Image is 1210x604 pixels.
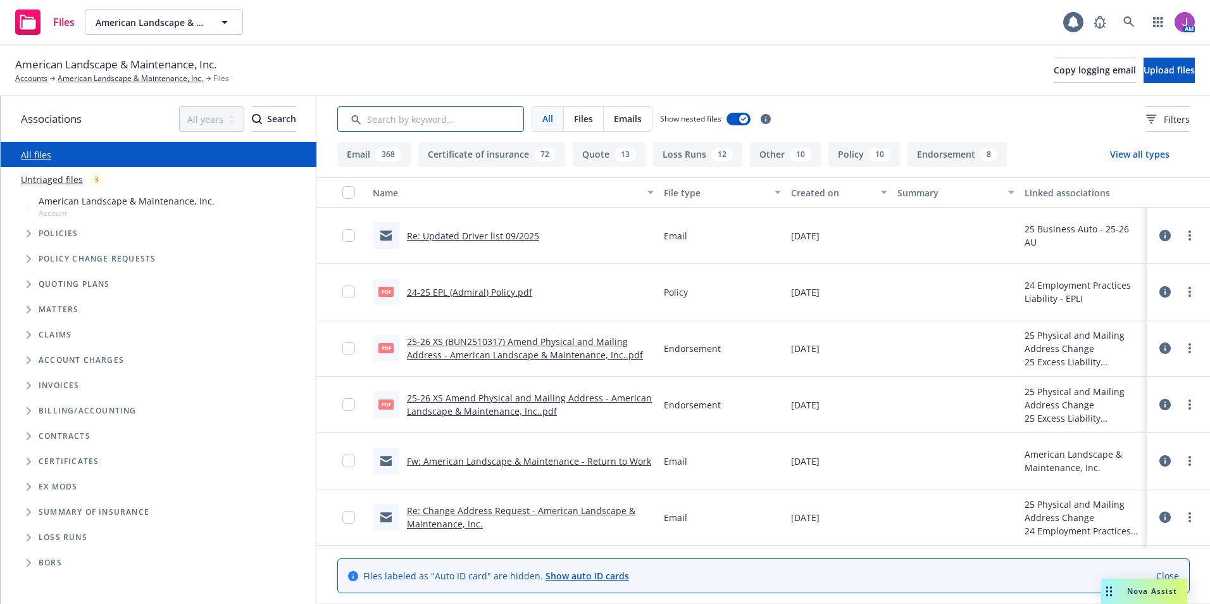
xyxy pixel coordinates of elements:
[39,331,72,339] span: Claims
[21,149,51,161] a: All files
[1156,569,1179,582] a: Close
[342,511,355,524] input: Toggle Row Selected
[546,570,629,582] a: Show auto ID cards
[1182,397,1197,412] a: more
[1116,9,1142,35] a: Search
[614,148,636,161] div: 13
[1025,498,1142,524] div: 25 Physical and Mailing Address Change
[252,107,296,131] div: Search
[1025,524,1142,538] div: 24 Employment Practices Liability - EPLI
[653,142,742,167] button: Loss Runs
[96,16,205,29] span: American Landscape & Maintenance, Inc.
[39,194,215,208] span: American Landscape & Maintenance, Inc.
[664,455,687,468] span: Email
[373,186,640,199] div: Name
[407,286,532,298] a: 24-25 EPL (Admiral) Policy.pdf
[1144,64,1195,76] span: Upload files
[791,286,820,299] span: [DATE]
[39,407,137,415] span: Billing/Accounting
[664,229,687,242] span: Email
[1182,284,1197,299] a: more
[418,142,565,167] button: Certificate of insurance
[1164,113,1190,126] span: Filters
[39,306,78,313] span: Matters
[664,511,687,524] span: Email
[1146,106,1190,132] button: Filters
[39,280,110,288] span: Quoting plans
[1175,12,1195,32] img: photo
[342,229,355,242] input: Toggle Row Selected
[1025,412,1142,425] div: 25 Excess Liability
[1025,186,1142,199] div: Linked associations
[1087,9,1113,35] a: Report a Bug
[1182,228,1197,243] a: more
[791,455,820,468] span: [DATE]
[828,142,900,167] button: Policy
[39,208,215,218] span: Account
[791,511,820,524] span: [DATE]
[53,17,75,27] span: Files
[869,148,890,161] div: 10
[252,106,296,132] button: SearchSearch
[39,508,149,516] span: Summary of insurance
[15,73,47,84] a: Accounts
[21,173,83,186] a: Untriaged files
[407,505,635,530] a: Re: Change Address Request - American Landscape & Maintenance, Inc.
[39,458,99,465] span: Certificates
[1101,579,1187,604] button: Nova Assist
[337,142,411,167] button: Email
[534,148,556,161] div: 72
[407,336,643,361] a: 25-26 XS (BUN2510317) Amend Physical and Mailing Address - American Landscape & Maintenance, Inc....
[791,229,820,242] span: [DATE]
[342,398,355,411] input: Toggle Row Selected
[660,113,721,124] span: Show nested files
[378,343,394,353] span: pdf
[1182,510,1197,525] a: more
[791,186,873,199] div: Created on
[342,286,355,298] input: Toggle Row Selected
[407,455,651,467] a: Fw: American Landscape & Maintenance - Return to Work
[58,73,203,84] a: American Landscape & Maintenance, Inc.
[892,177,1020,208] button: Summary
[39,382,80,389] span: Invoices
[664,342,721,355] span: Endorsement
[375,148,401,161] div: 368
[791,342,820,355] span: [DATE]
[39,534,87,541] span: Loss Runs
[897,186,1001,199] div: Summary
[1145,9,1171,35] a: Switch app
[659,177,786,208] button: File type
[1144,58,1195,83] button: Upload files
[1127,586,1177,596] span: Nova Assist
[252,114,262,124] svg: Search
[15,56,216,73] span: American Landscape & Maintenance, Inc.
[88,172,105,187] div: 3
[711,148,733,161] div: 12
[85,9,243,35] button: American Landscape & Maintenance, Inc.
[1090,142,1190,167] button: View all types
[407,230,539,242] a: Re: Updated Driver list 09/2025
[363,569,629,582] span: Files labeled as "Auto ID card" are hidden.
[750,142,821,167] button: Other
[1025,222,1142,249] div: 25 Business Auto - 25-26 AU
[1,192,316,398] div: Tree Example
[342,342,355,355] input: Toggle Row Selected
[542,112,553,125] span: All
[39,255,156,263] span: Policy change requests
[1054,64,1136,76] span: Copy logging email
[39,432,90,440] span: Contracts
[368,177,659,208] button: Name
[1025,279,1142,305] div: 24 Employment Practices Liability - EPLI
[407,392,652,417] a: 25-26 XS Amend Physical and Mailing Address - American Landscape & Maintenance, Inc..pdf
[1,398,316,576] div: Folder Tree Example
[39,230,78,237] span: Policies
[574,112,593,125] span: Files
[378,400,394,409] span: pdf
[1182,453,1197,469] a: more
[980,148,997,161] div: 8
[573,142,646,167] button: Quote
[342,186,355,199] input: Select all
[1025,448,1142,474] div: American Landscape & Maintenance, Inc.
[1025,385,1142,412] div: 25 Physical and Mailing Address Change
[213,73,229,84] span: Files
